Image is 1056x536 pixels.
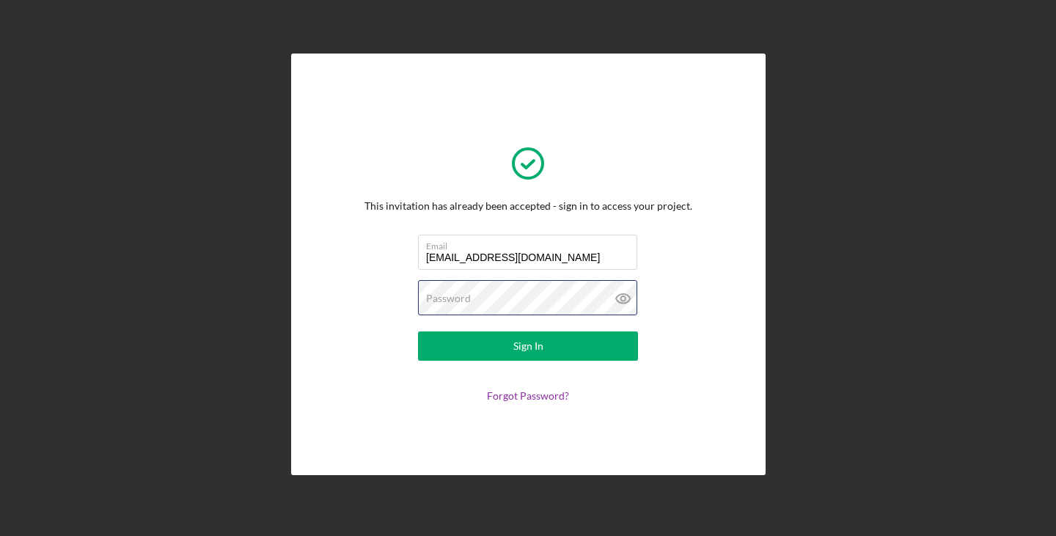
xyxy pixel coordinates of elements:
[426,293,471,304] label: Password
[426,235,637,252] label: Email
[364,200,692,212] div: This invitation has already been accepted - sign in to access your project.
[418,331,638,361] button: Sign In
[513,331,543,361] div: Sign In
[487,389,569,402] a: Forgot Password?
